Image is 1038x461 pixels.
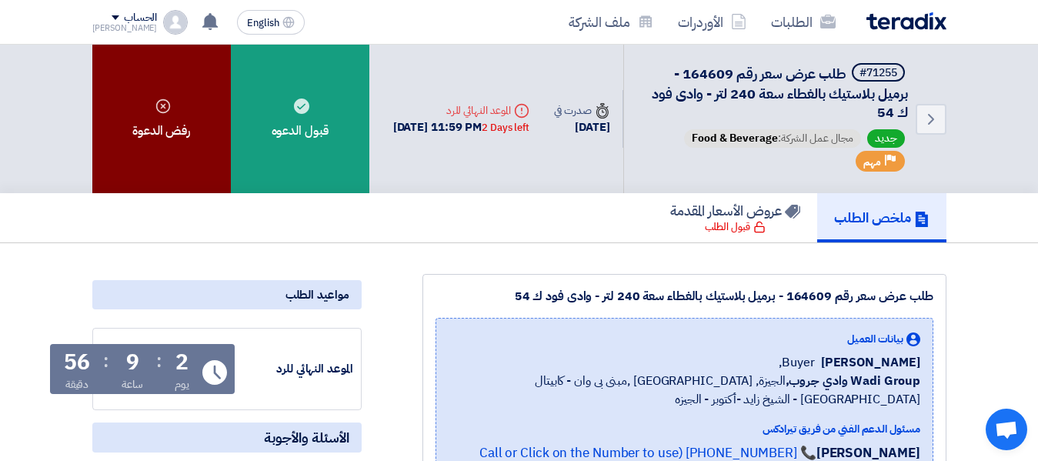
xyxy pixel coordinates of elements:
div: 9 [126,352,139,373]
span: بيانات العميل [847,331,903,347]
a: الطلبات [759,4,848,40]
div: 56 [64,352,90,373]
span: مهم [863,155,881,169]
button: English [237,10,305,35]
span: English [247,18,279,28]
div: الحساب [124,12,157,25]
div: ساعة [122,376,144,393]
div: رفض الدعوة [92,45,231,193]
span: [PERSON_NAME] [821,353,920,372]
div: يوم [175,376,189,393]
img: Teradix logo [866,12,946,30]
img: profile_test.png [163,10,188,35]
div: مواعيد الطلب [92,280,362,309]
span: Food & Beverage [692,130,778,146]
div: طلب عرض سعر رقم 164609 - برميل بلاستيك بالغطاء سعة 240 لتر - وادى فود ك 54 [436,287,933,306]
div: [PERSON_NAME] [92,24,158,32]
div: [DATE] [554,119,609,136]
b: Wadi Group وادي جروب, [786,372,920,390]
div: مسئول الدعم الفني من فريق تيرادكس [449,421,920,437]
a: ملف الشركة [556,4,666,40]
a: عروض الأسعار المقدمة قبول الطلب [653,193,817,242]
span: طلب عرض سعر رقم 164609 - برميل بلاستيك بالغطاء سعة 240 لتر - وادى فود ك 54 [652,63,908,122]
div: 2 Days left [482,120,529,135]
div: : [103,347,108,375]
div: #71255 [859,68,897,79]
div: دقيقة [65,376,89,393]
div: 2 [175,352,189,373]
span: مجال عمل الشركة: [684,129,861,148]
a: ملخص الطلب [817,193,946,242]
a: Open chat [986,409,1027,450]
span: جديد [867,129,905,148]
div: قبول الدعوه [231,45,369,193]
div: [DATE] 11:59 PM [393,119,529,136]
div: صدرت في [554,102,609,119]
span: الأسئلة والأجوبة [264,429,349,446]
span: Buyer, [779,353,814,372]
a: الأوردرات [666,4,759,40]
div: قبول الطلب [705,219,766,235]
h5: عروض الأسعار المقدمة [670,202,800,219]
h5: ملخص الطلب [834,209,930,226]
div: : [156,347,162,375]
div: الموعد النهائي للرد [393,102,529,119]
span: الجيزة, [GEOGRAPHIC_DATA] ,مبنى بى وان - كابيتال [GEOGRAPHIC_DATA] - الشيخ زايد -أكتوبر - الجيزه [449,372,920,409]
div: الموعد النهائي للرد [238,360,353,378]
h5: طلب عرض سعر رقم 164609 - برميل بلاستيك بالغطاء سعة 240 لتر - وادى فود ك 54 [642,63,908,122]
